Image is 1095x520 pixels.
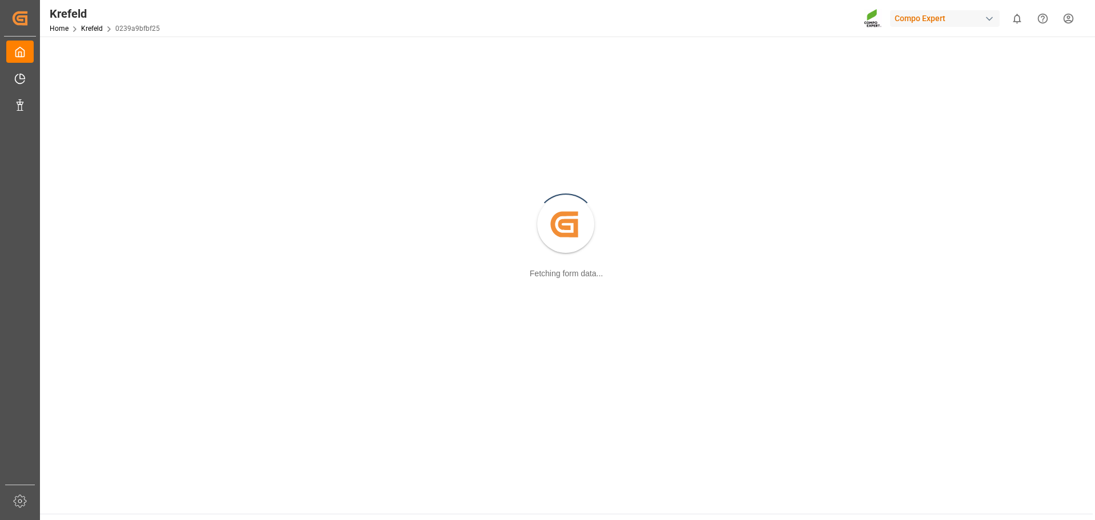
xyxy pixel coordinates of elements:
[1030,6,1056,31] button: Help Center
[890,10,1000,27] div: Compo Expert
[50,5,160,22] div: Krefeld
[1004,6,1030,31] button: show 0 new notifications
[530,268,603,280] div: Fetching form data...
[81,25,103,33] a: Krefeld
[890,7,1004,29] button: Compo Expert
[50,25,69,33] a: Home
[864,9,882,29] img: Screenshot%202023-09-29%20at%2010.02.21.png_1712312052.png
